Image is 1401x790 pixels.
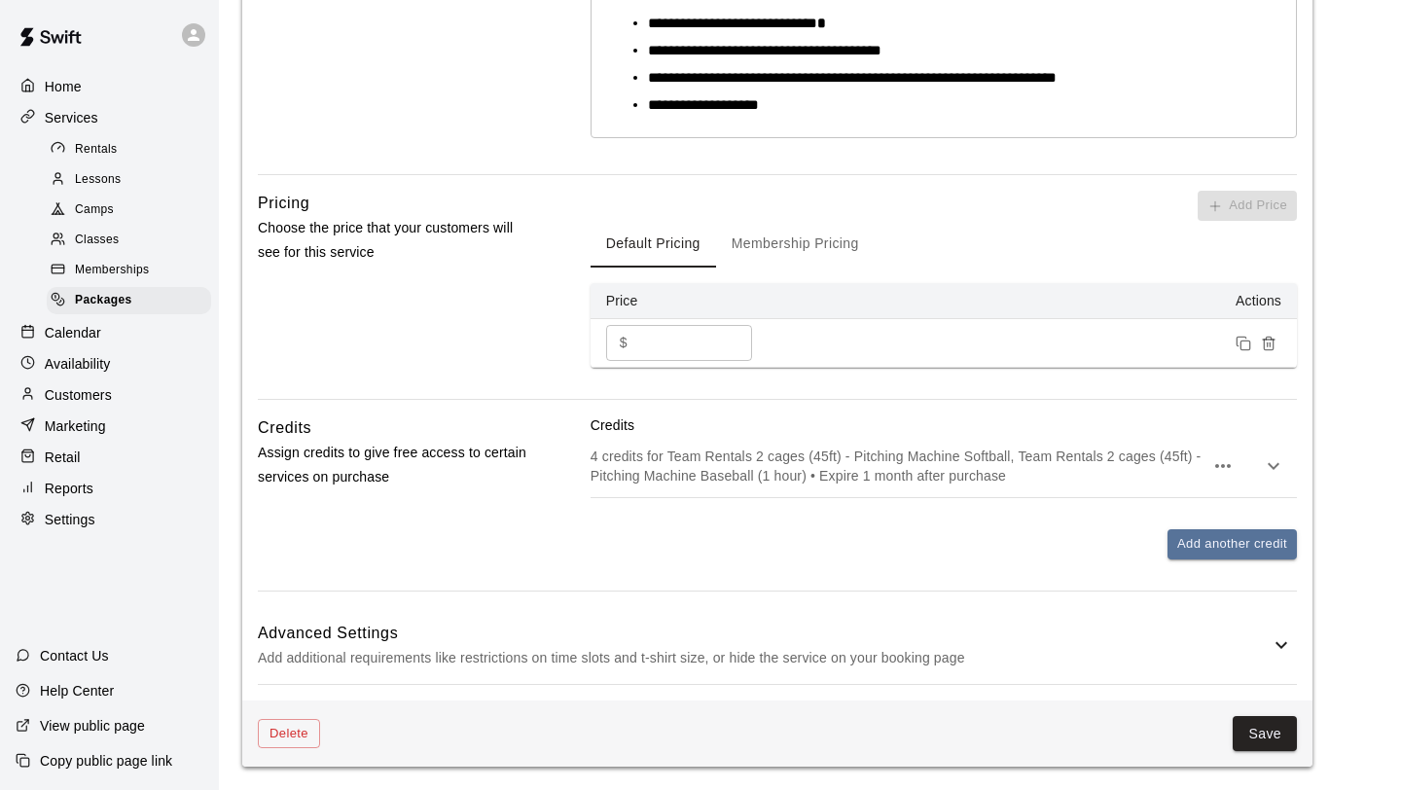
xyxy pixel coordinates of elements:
span: Rentals [75,140,118,160]
div: Lessons [47,166,211,194]
th: Actions [785,283,1297,319]
p: Settings [45,510,95,529]
p: Reports [45,479,93,498]
span: Lessons [75,170,122,190]
div: Advanced SettingsAdd additional requirements like restrictions on time slots and t-shirt size, or... [258,607,1297,684]
div: Packages [47,287,211,314]
a: Rentals [47,134,219,164]
a: Reports [16,474,203,503]
a: Marketing [16,412,203,441]
p: Copy public page link [40,751,172,771]
div: Camps [47,197,211,224]
button: Save [1233,716,1297,752]
p: Availability [45,354,111,374]
span: Classes [75,231,119,250]
h6: Advanced Settings [258,621,1270,646]
div: Classes [47,227,211,254]
div: Rentals [47,136,211,163]
th: Price [591,283,785,319]
p: Add additional requirements like restrictions on time slots and t-shirt size, or hide the service... [258,646,1270,670]
p: Credits [591,415,1297,435]
p: Services [45,108,98,127]
p: Choose the price that your customers will see for this service [258,216,528,265]
button: Membership Pricing [716,221,875,268]
a: Home [16,72,203,101]
button: Default Pricing [591,221,716,268]
p: Customers [45,385,112,405]
a: Classes [47,226,219,256]
p: View public page [40,716,145,736]
a: Packages [47,286,219,316]
a: Camps [47,196,219,226]
p: Marketing [45,416,106,436]
div: 4 credits for Team Rentals 2 cages (45ft) - Pitching Machine Softball, Team Rentals 2 cages (45ft... [591,435,1297,497]
span: Camps [75,200,114,220]
a: Services [16,103,203,132]
p: Home [45,77,82,96]
p: Contact Us [40,646,109,665]
span: Packages [75,291,132,310]
button: Add another credit [1167,529,1297,559]
h6: Pricing [258,191,309,216]
button: Delete [258,719,320,749]
p: Assign credits to give free access to certain services on purchase [258,441,528,489]
a: Lessons [47,164,219,195]
p: Calendar [45,323,101,342]
h6: Credits [258,415,311,441]
a: Retail [16,443,203,472]
p: $ [620,333,628,353]
a: Availability [16,349,203,378]
span: Memberships [75,261,149,280]
a: Memberships [47,256,219,286]
p: Help Center [40,681,114,700]
div: Memberships [47,257,211,284]
a: Calendar [16,318,203,347]
a: Customers [16,380,203,410]
button: Remove price [1256,331,1281,356]
p: Retail [45,448,81,467]
a: Settings [16,505,203,534]
p: 4 credits for Team Rentals 2 cages (45ft) - Pitching Machine Softball, Team Rentals 2 cages (45ft... [591,447,1203,485]
button: Duplicate price [1231,331,1256,356]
